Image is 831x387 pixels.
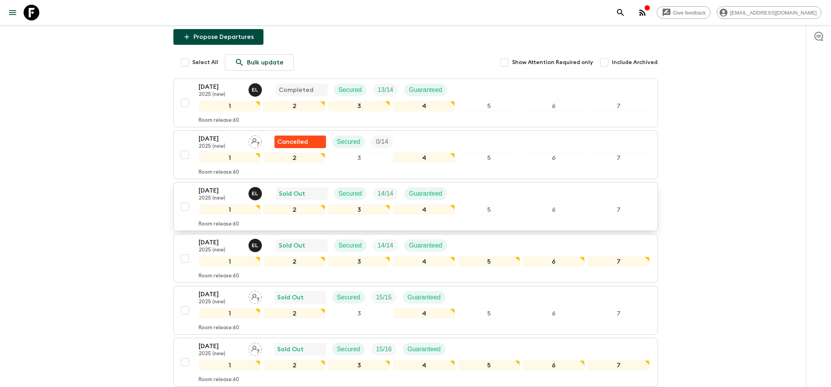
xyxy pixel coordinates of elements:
[409,189,442,198] p: Guaranteed
[173,338,658,387] button: [DATE]2025 (new)Assign pack leaderSold OutSecuredTrip FillGuaranteed1234567Room release:60
[328,257,390,267] div: 3
[263,205,325,215] div: 2
[199,257,261,267] div: 1
[523,360,585,370] div: 6
[657,6,711,19] a: Give feedback
[332,136,365,148] div: Secured
[409,241,442,250] p: Guaranteed
[275,136,326,148] div: Flash Pack cancellation
[193,59,219,66] span: Select All
[376,293,392,302] p: 15 / 15
[199,82,242,92] p: [DATE]
[339,85,362,95] p: Secured
[249,345,262,351] span: Assign pack leader
[199,134,242,143] p: [DATE]
[393,308,455,319] div: 4
[523,205,585,215] div: 6
[588,101,650,111] div: 7
[458,308,520,319] div: 5
[173,182,658,231] button: [DATE]2025 (new)Eleonora LongobardiSold OutSecuredTrip FillGuaranteed1234567Room release:60
[279,241,306,250] p: Sold Out
[263,308,325,319] div: 2
[199,308,261,319] div: 1
[523,308,585,319] div: 6
[279,85,314,95] p: Completed
[5,5,20,20] button: menu
[373,239,398,252] div: Trip Fill
[263,360,325,370] div: 2
[199,341,242,351] p: [DATE]
[263,153,325,163] div: 2
[249,189,263,196] span: Eleonora Longobardi
[371,136,393,148] div: Trip Fill
[199,143,242,150] p: 2025 (new)
[458,101,520,111] div: 5
[328,153,390,163] div: 3
[199,186,242,195] p: [DATE]
[669,10,710,16] span: Give feedback
[332,291,365,304] div: Secured
[199,299,242,305] p: 2025 (new)
[225,54,294,71] a: Bulk update
[278,345,304,354] p: Sold Out
[199,377,240,383] p: Room release: 60
[278,137,308,147] p: Cancelled
[252,191,258,197] p: E L
[328,308,390,319] div: 3
[588,257,650,267] div: 7
[588,205,650,215] div: 7
[458,360,520,370] div: 5
[588,360,650,370] div: 7
[334,239,367,252] div: Secured
[339,189,362,198] p: Secured
[199,221,240,227] p: Room release: 60
[199,238,242,247] p: [DATE]
[393,360,455,370] div: 4
[199,205,261,215] div: 1
[328,205,390,215] div: 3
[278,293,304,302] p: Sold Out
[199,273,240,279] p: Room release: 60
[332,343,365,356] div: Secured
[407,345,441,354] p: Guaranteed
[199,117,240,124] p: Room release: 60
[337,293,361,302] p: Secured
[393,101,455,111] div: 4
[717,6,822,19] div: [EMAIL_ADDRESS][DOMAIN_NAME]
[378,241,393,250] p: 14 / 14
[263,257,325,267] div: 2
[612,59,658,66] span: Include Archived
[199,247,242,253] p: 2025 (new)
[334,187,367,200] div: Secured
[378,85,393,95] p: 13 / 14
[249,138,262,144] span: Assign pack leader
[376,137,388,147] p: 0 / 14
[371,291,396,304] div: Trip Fill
[523,101,585,111] div: 6
[199,195,242,202] p: 2025 (new)
[252,242,258,249] p: E L
[249,187,263,200] button: EL
[199,92,242,98] p: 2025 (new)
[173,286,658,335] button: [DATE]2025 (new)Assign pack leaderSold OutSecuredTrip FillGuaranteed1234567Room release:60
[512,59,593,66] span: Show Attention Required only
[263,101,325,111] div: 2
[199,101,261,111] div: 1
[588,308,650,319] div: 7
[337,137,361,147] p: Secured
[279,189,306,198] p: Sold Out
[328,101,390,111] div: 3
[247,58,284,67] p: Bulk update
[249,293,262,299] span: Assign pack leader
[393,257,455,267] div: 4
[199,351,242,357] p: 2025 (new)
[173,79,658,127] button: [DATE]2025 (new)Eleonora LongobardiCompletedSecuredTrip FillGuaranteed1234567Room release:60
[337,345,361,354] p: Secured
[173,234,658,283] button: [DATE]2025 (new)Eleonora LongobardiSold OutSecuredTrip FillGuaranteed1234567Room release:60
[373,187,398,200] div: Trip Fill
[523,153,585,163] div: 6
[199,360,261,370] div: 1
[328,360,390,370] div: 3
[407,293,441,302] p: Guaranteed
[378,189,393,198] p: 14 / 14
